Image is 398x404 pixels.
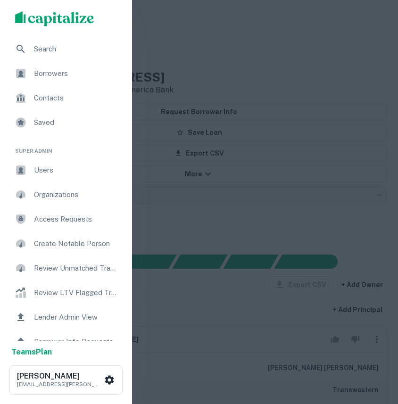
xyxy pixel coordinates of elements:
[11,347,52,356] strong: Teams Plan
[8,111,124,134] a: Saved
[8,159,124,181] a: Users
[34,336,119,347] span: Borrower Info Requests
[34,165,119,176] span: Users
[34,312,119,323] span: Lender Admin View
[8,183,124,206] a: Organizations
[34,238,119,249] span: Create Notable Person
[9,365,123,395] button: [PERSON_NAME][EMAIL_ADDRESS][PERSON_NAME][DOMAIN_NAME]
[8,281,124,304] a: Review LTV Flagged Transactions
[8,306,124,329] a: Lender Admin View
[8,38,124,60] a: Search
[8,62,124,85] a: Borrowers
[17,380,102,388] p: [EMAIL_ADDRESS][PERSON_NAME][DOMAIN_NAME]
[34,189,119,200] span: Organizations
[8,232,124,255] a: Create Notable Person
[34,263,119,274] span: Review Unmatched Transactions
[11,346,52,358] a: TeamsPlan
[34,117,119,128] span: Saved
[8,208,124,231] a: Access Requests
[351,298,398,344] iframe: Chat Widget
[34,287,119,298] span: Review LTV Flagged Transactions
[8,257,124,280] a: Review Unmatched Transactions
[15,11,94,26] img: capitalize-logo.png
[34,214,119,225] span: Access Requests
[34,92,119,104] span: Contacts
[34,68,119,79] span: Borrowers
[34,43,119,55] span: Search
[17,372,102,380] h6: [PERSON_NAME]
[8,330,124,353] a: Borrower Info Requests
[8,136,124,159] li: Super Admin
[8,87,124,109] a: Contacts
